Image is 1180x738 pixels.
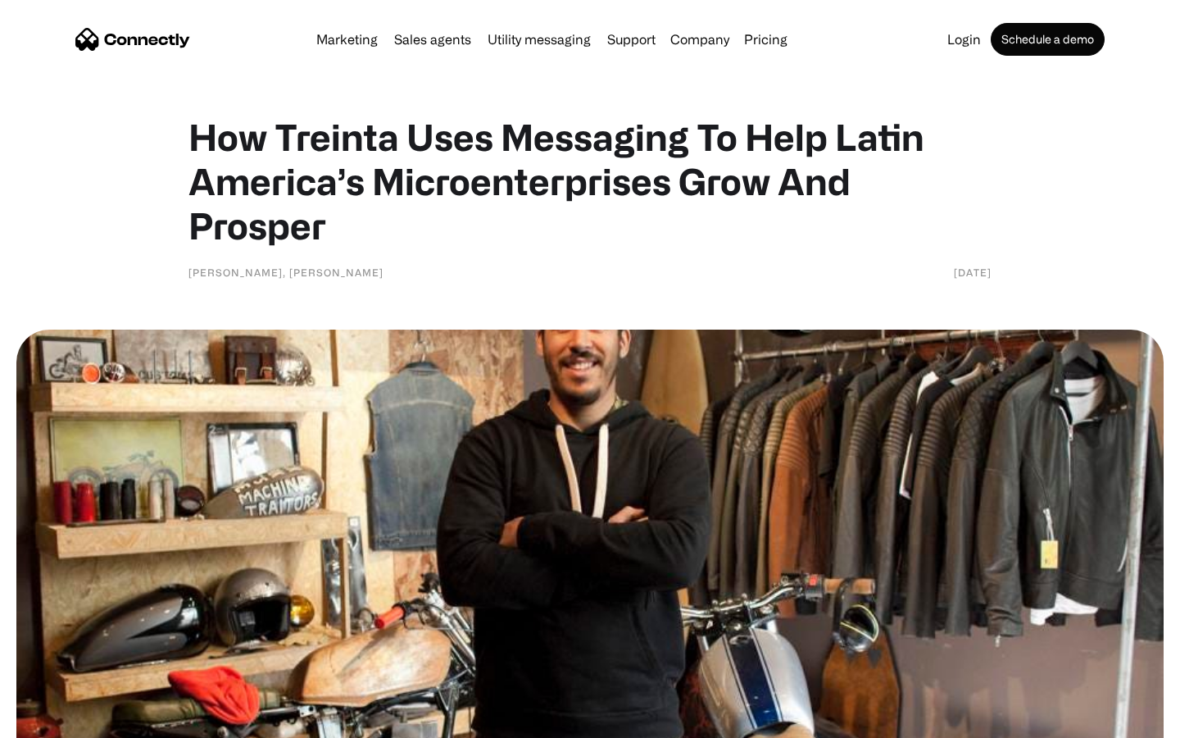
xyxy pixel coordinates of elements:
a: Marketing [310,33,384,46]
a: Sales agents [388,33,478,46]
a: Login [941,33,987,46]
div: Company [670,28,729,51]
div: [PERSON_NAME], [PERSON_NAME] [188,264,383,280]
a: Schedule a demo [991,23,1105,56]
aside: Language selected: English [16,709,98,732]
a: Utility messaging [481,33,597,46]
a: Support [601,33,662,46]
ul: Language list [33,709,98,732]
h1: How Treinta Uses Messaging To Help Latin America’s Microenterprises Grow And Prosper [188,115,992,248]
div: [DATE] [954,264,992,280]
a: Pricing [737,33,794,46]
